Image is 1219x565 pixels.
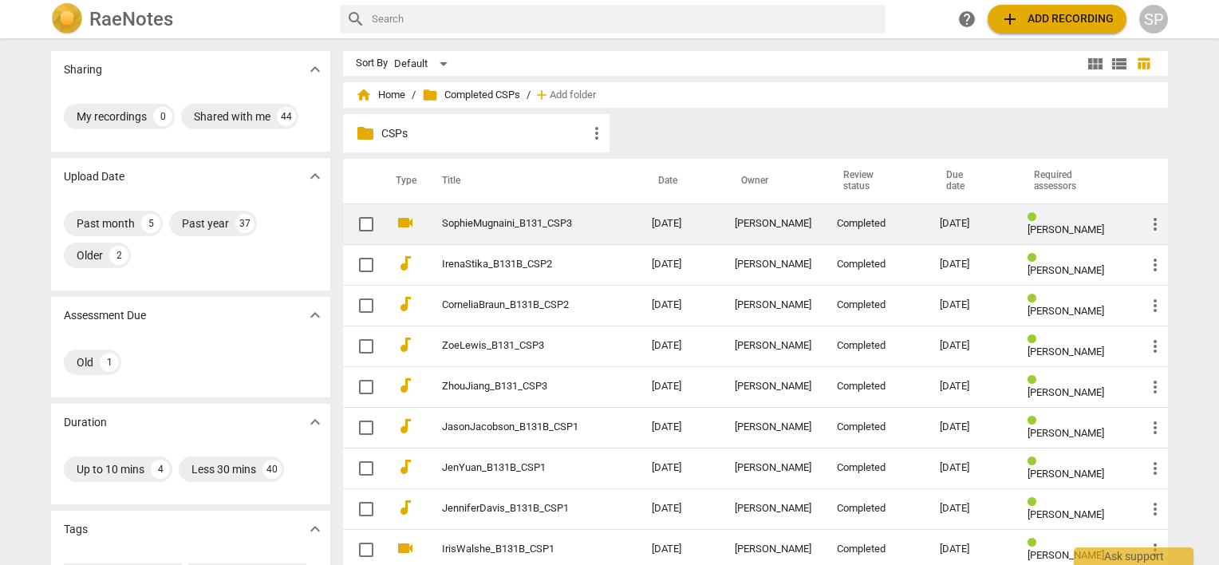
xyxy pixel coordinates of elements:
[1028,386,1104,398] span: [PERSON_NAME]
[1028,508,1104,520] span: [PERSON_NAME]
[735,340,811,352] div: [PERSON_NAME]
[442,421,594,433] a: JasonJacobson_B131B_CSP1
[1028,346,1104,358] span: [PERSON_NAME]
[1028,549,1104,561] span: [PERSON_NAME]
[372,6,879,32] input: Search
[940,340,1002,352] div: [DATE]
[735,299,811,311] div: [PERSON_NAME]
[383,159,423,203] th: Type
[356,87,372,103] span: home
[1028,252,1043,264] span: Review status: completed
[735,543,811,555] div: [PERSON_NAME]
[824,159,927,203] th: Review status
[381,125,587,142] p: CSPs
[837,340,914,352] div: Completed
[1146,337,1165,356] span: more_vert
[64,414,107,431] p: Duration
[639,244,722,285] td: [DATE]
[837,259,914,271] div: Completed
[394,51,453,77] div: Default
[550,89,596,101] span: Add folder
[303,410,327,434] button: Show more
[534,87,550,103] span: add
[306,520,325,539] span: expand_more
[1028,305,1104,317] span: [PERSON_NAME]
[1083,52,1107,76] button: Tile view
[837,381,914,393] div: Completed
[77,215,135,231] div: Past month
[639,488,722,529] td: [DATE]
[64,61,102,78] p: Sharing
[1028,427,1104,439] span: [PERSON_NAME]
[837,421,914,433] div: Completed
[151,460,170,479] div: 4
[306,306,325,325] span: expand_more
[303,303,327,327] button: Show more
[64,307,146,324] p: Assessment Due
[587,124,606,143] span: more_vert
[1146,459,1165,478] span: more_vert
[837,543,914,555] div: Completed
[303,164,327,188] button: Show more
[988,5,1126,34] button: Upload
[396,254,415,273] span: audiotrack
[396,376,415,395] span: audiotrack
[303,517,327,541] button: Show more
[940,299,1002,311] div: [DATE]
[1015,159,1133,203] th: Required assessors
[396,294,415,314] span: audiotrack
[1110,54,1129,73] span: view_list
[837,503,914,515] div: Completed
[1136,56,1151,71] span: table_chart
[396,335,415,354] span: audiotrack
[940,259,1002,271] div: [DATE]
[262,460,282,479] div: 40
[1074,547,1193,565] div: Ask support
[1146,540,1165,559] span: more_vert
[109,246,128,265] div: 2
[442,543,594,555] a: IrisWalshe_B131B_CSP1
[77,109,147,124] div: My recordings
[1028,211,1043,223] span: Review status: completed
[735,421,811,433] div: [PERSON_NAME]
[1028,415,1043,427] span: Review status: completed
[639,159,722,203] th: Date
[51,3,327,35] a: LogoRaeNotes
[1000,10,1020,29] span: add
[442,381,594,393] a: ZhouJiang_B131_CSP3
[639,326,722,366] td: [DATE]
[957,10,976,29] span: help
[77,247,103,263] div: Older
[396,539,415,558] span: videocam
[346,10,365,29] span: search
[153,107,172,126] div: 0
[639,203,722,244] td: [DATE]
[277,107,296,126] div: 44
[182,215,229,231] div: Past year
[735,218,811,230] div: [PERSON_NAME]
[1107,52,1131,76] button: List view
[1028,223,1104,235] span: [PERSON_NAME]
[927,159,1015,203] th: Due date
[837,218,914,230] div: Completed
[1028,468,1104,480] span: [PERSON_NAME]
[442,218,594,230] a: SophieMugnaini_B131_CSP3
[639,407,722,448] td: [DATE]
[1146,215,1165,234] span: more_vert
[194,109,270,124] div: Shared with me
[527,89,531,101] span: /
[442,299,594,311] a: CorneliaBraun_B131B_CSP2
[1028,537,1043,549] span: Review status: completed
[141,214,160,233] div: 5
[639,366,722,407] td: [DATE]
[356,124,375,143] span: folder
[77,354,93,370] div: Old
[639,285,722,326] td: [DATE]
[356,87,405,103] span: Home
[940,421,1002,433] div: [DATE]
[1086,54,1105,73] span: view_module
[1146,377,1165,397] span: more_vert
[1146,296,1165,315] span: more_vert
[1000,10,1114,29] span: Add recording
[89,8,173,30] h2: RaeNotes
